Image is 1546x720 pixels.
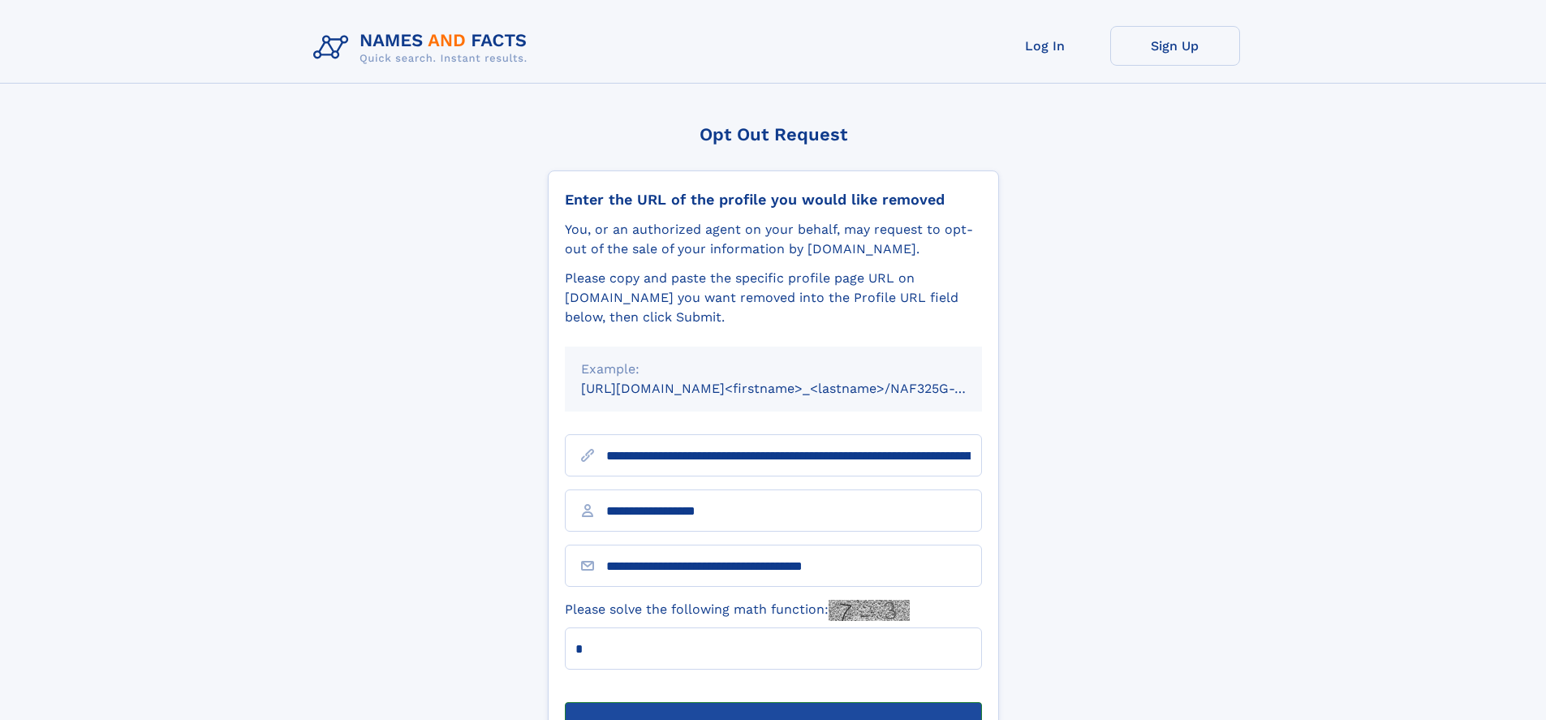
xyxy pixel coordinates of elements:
[980,26,1110,66] a: Log In
[307,26,540,70] img: Logo Names and Facts
[565,220,982,259] div: You, or an authorized agent on your behalf, may request to opt-out of the sale of your informatio...
[565,600,910,621] label: Please solve the following math function:
[565,269,982,327] div: Please copy and paste the specific profile page URL on [DOMAIN_NAME] you want removed into the Pr...
[581,360,966,379] div: Example:
[548,124,999,144] div: Opt Out Request
[581,381,1013,396] small: [URL][DOMAIN_NAME]<firstname>_<lastname>/NAF325G-xxxxxxxx
[565,191,982,209] div: Enter the URL of the profile you would like removed
[1110,26,1240,66] a: Sign Up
